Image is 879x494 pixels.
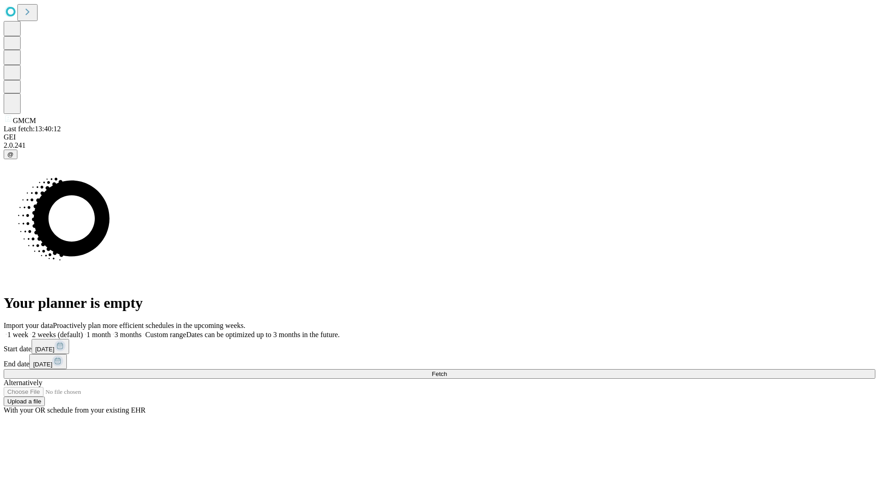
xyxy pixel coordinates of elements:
[4,339,875,354] div: Start date
[32,339,69,354] button: [DATE]
[53,322,245,329] span: Proactively plan more efficient schedules in the upcoming weeks.
[4,397,45,406] button: Upload a file
[4,295,875,311] h1: Your planner is empty
[32,331,83,338] span: 2 weeks (default)
[4,406,146,414] span: With your OR schedule from your existing EHR
[4,322,53,329] span: Import your data
[4,379,42,387] span: Alternatively
[33,361,52,368] span: [DATE]
[432,370,447,377] span: Fetch
[29,354,67,369] button: [DATE]
[4,141,875,150] div: 2.0.241
[7,151,14,158] span: @
[35,346,54,353] span: [DATE]
[145,331,186,338] span: Custom range
[87,331,111,338] span: 1 month
[186,331,340,338] span: Dates can be optimized up to 3 months in the future.
[4,125,61,133] span: Last fetch: 13:40:12
[4,150,17,159] button: @
[4,354,875,369] div: End date
[4,369,875,379] button: Fetch
[7,331,28,338] span: 1 week
[13,117,36,124] span: GMCM
[4,133,875,141] div: GEI
[114,331,141,338] span: 3 months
